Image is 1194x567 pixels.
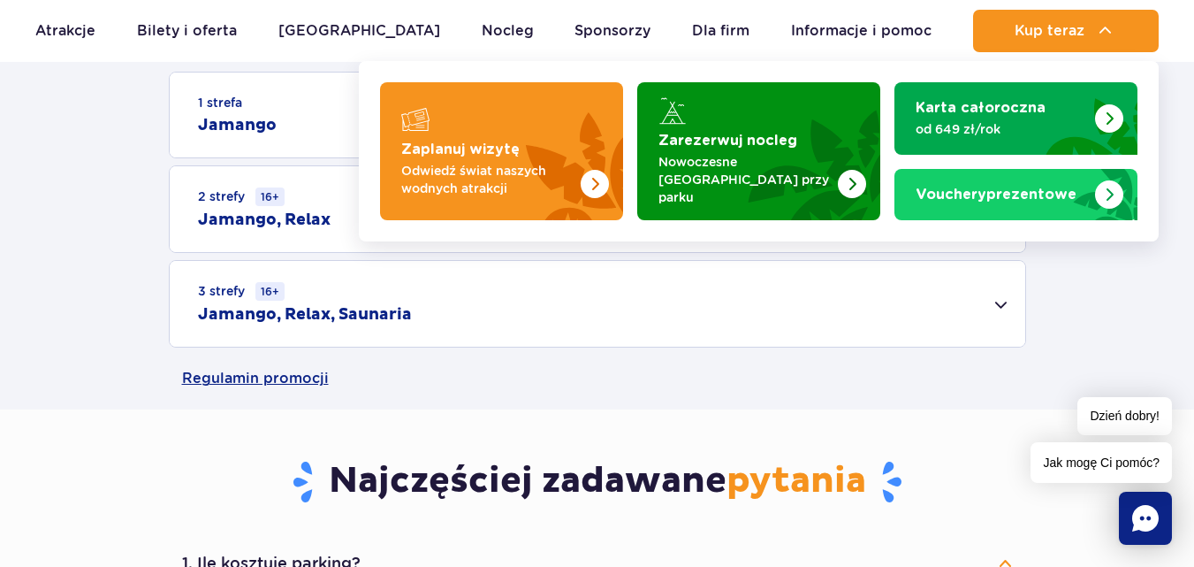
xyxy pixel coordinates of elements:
[198,282,285,301] small: 3 strefy
[791,10,932,52] a: Informacje i pomoc
[401,142,520,157] strong: Zaplanuj wizytę
[637,82,880,220] a: Zarezerwuj nocleg
[916,188,986,202] span: Vouchery
[198,210,331,231] h2: Jamango, Relax
[916,101,1046,115] strong: Karta całoroczna
[1077,397,1172,435] span: Dzień dobry!
[894,82,1137,155] a: Karta całoroczna
[916,120,1088,138] p: od 649 zł/rok
[401,162,574,197] p: Odwiedź świat naszych wodnych atrakcji
[973,10,1159,52] button: Kup teraz
[35,10,95,52] a: Atrakcje
[198,115,277,136] h2: Jamango
[198,188,285,206] small: 2 strefy
[658,153,831,206] p: Nowoczesne [GEOGRAPHIC_DATA] przy parku
[182,348,1013,410] a: Regulamin promocji
[198,304,412,326] h2: Jamango, Relax, Saunaria
[482,10,534,52] a: Nocleg
[658,134,797,148] strong: Zarezerwuj nocleg
[894,169,1137,220] a: Vouchery prezentowe
[916,188,1076,202] strong: prezentowe
[574,10,650,52] a: Sponsorzy
[1015,23,1084,39] span: Kup teraz
[137,10,237,52] a: Bilety i oferta
[278,10,440,52] a: [GEOGRAPHIC_DATA]
[198,94,242,111] small: 1 strefa
[380,82,623,220] a: Zaplanuj wizytę
[726,459,866,503] span: pytania
[255,188,285,206] small: 16+
[182,459,1013,505] h3: Najczęściej zadawane
[1119,492,1172,545] div: Chat
[255,282,285,301] small: 16+
[1030,442,1172,483] span: Jak mogę Ci pomóc?
[692,10,749,52] a: Dla firm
